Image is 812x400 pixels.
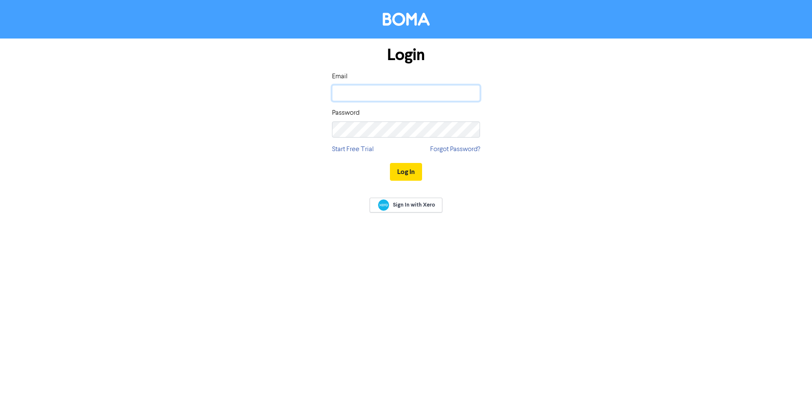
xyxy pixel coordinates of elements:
[370,198,442,212] a: Sign In with Xero
[378,199,389,211] img: Xero logo
[393,201,435,209] span: Sign In with Xero
[770,359,812,400] iframe: Chat Widget
[332,144,374,154] a: Start Free Trial
[383,13,430,26] img: BOMA Logo
[430,144,480,154] a: Forgot Password?
[332,72,348,82] label: Email
[332,45,480,65] h1: Login
[332,108,359,118] label: Password
[390,163,422,181] button: Log In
